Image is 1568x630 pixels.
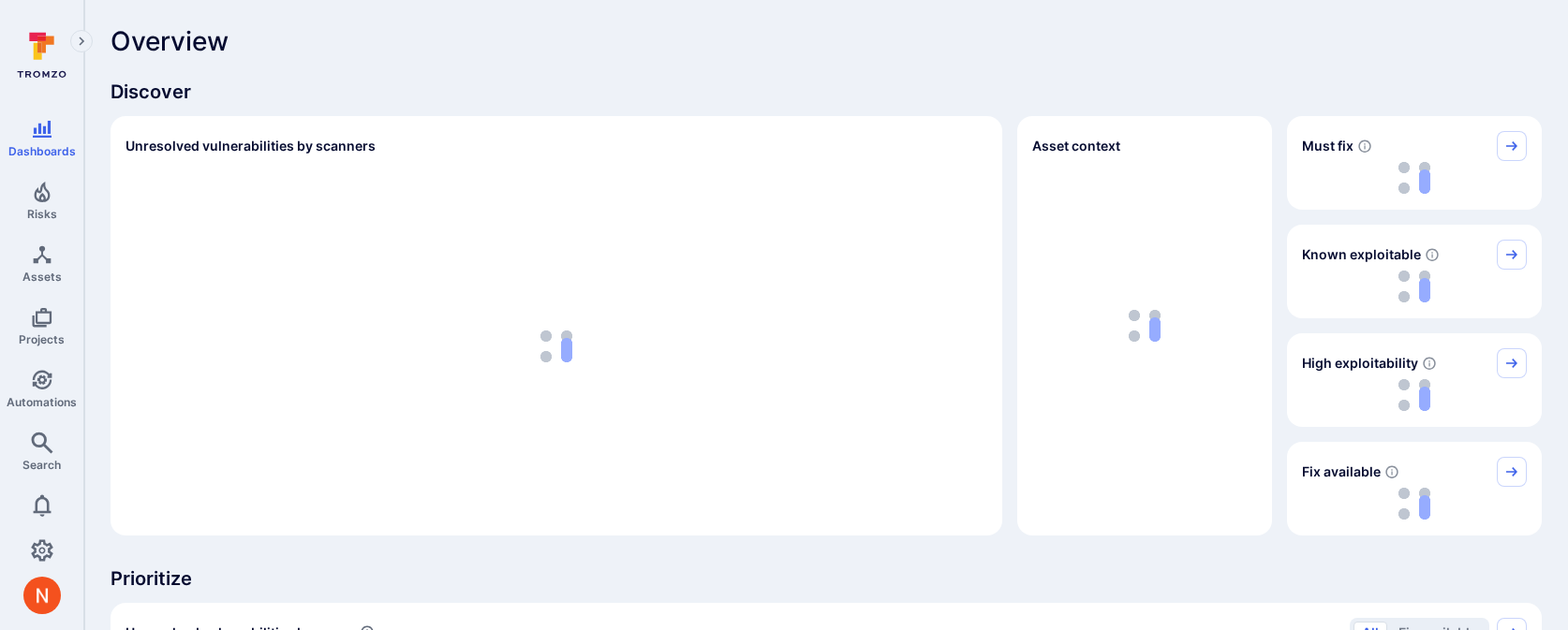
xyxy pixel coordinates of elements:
span: Dashboards [8,144,76,158]
span: Must fix [1302,137,1354,155]
svg: Risk score >=40 , missed SLA [1357,139,1372,154]
span: Automations [7,395,77,409]
span: Overview [111,26,229,56]
div: loading spinner [1302,270,1527,303]
div: Fix available [1287,442,1542,535]
img: Loading... [1398,379,1430,411]
svg: Vulnerabilities with fix available [1384,464,1399,479]
img: Loading... [540,330,572,362]
h2: Unresolved vulnerabilities by scanners [126,137,376,155]
div: Neeren Patki [23,577,61,614]
span: Search [22,458,61,472]
div: loading spinner [126,172,987,520]
div: loading spinner [1302,161,1527,195]
div: Must fix [1287,116,1542,210]
span: Risks [27,207,57,221]
svg: Confirmed exploitable by KEV [1425,247,1440,262]
span: High exploitability [1302,354,1418,373]
span: Discover [111,79,1542,105]
span: Known exploitable [1302,245,1421,264]
img: Loading... [1398,488,1430,520]
span: Asset context [1032,137,1120,155]
div: Known exploitable [1287,225,1542,318]
div: loading spinner [1302,487,1527,520]
svg: EPSS score ≥ 0.7 [1422,356,1437,371]
span: Projects [19,332,65,346]
span: Fix available [1302,462,1381,481]
span: Prioritize [111,565,1542,592]
button: Expand navigation menu [70,30,93,52]
img: Loading... [1398,162,1430,194]
span: Assets [22,270,62,284]
i: Expand navigation menu [75,34,88,50]
img: Loading... [1398,271,1430,302]
img: ACg8ocIprwjrgDQnDsNSk9Ghn5p5-B8DpAKWoJ5Gi9syOE4K59tr4Q=s96-c [23,577,61,614]
div: High exploitability [1287,333,1542,427]
div: loading spinner [1302,378,1527,412]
